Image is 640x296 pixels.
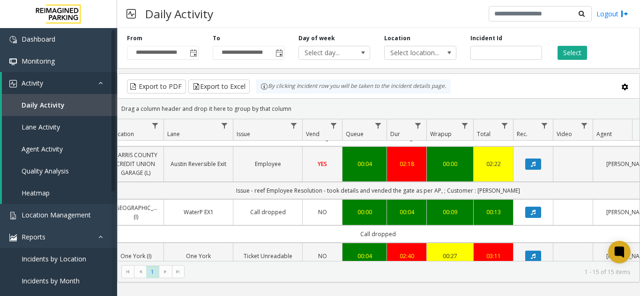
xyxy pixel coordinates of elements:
[308,208,336,217] a: NO
[299,46,356,59] span: Select day...
[288,119,300,132] a: Issue Filter Menu
[113,151,158,178] a: HARRIS COUNTY CREDIT UNION GARAGE (L)
[213,34,220,43] label: To
[22,254,86,263] span: Incidents by Location
[384,34,410,43] label: Location
[149,119,162,132] a: Location Filter Menu
[2,182,117,204] a: Heatmap
[385,46,441,59] span: Select location...
[127,2,136,25] img: pageIcon
[412,119,424,132] a: Dur Filter Menu
[470,34,502,43] label: Incident Id
[2,94,117,116] a: Daily Activity
[538,119,551,132] a: Rec. Filter Menu
[477,130,491,138] span: Total
[22,144,63,153] span: Agent Activity
[118,119,640,261] div: Data table
[22,35,55,43] span: Dashboard
[327,119,340,132] a: Vend Filter Menu
[2,116,117,138] a: Lane Activity
[596,130,612,138] span: Agent
[256,79,451,94] div: By clicking Incident row you will be taken to the incident details page.
[170,252,227,260] a: One York
[111,130,134,138] span: Location
[432,252,468,260] a: 00:27
[432,159,468,168] a: 00:00
[2,160,117,182] a: Quality Analysis
[118,101,640,117] div: Drag a column header and drop it here to group by that column
[22,232,45,241] span: Reports
[239,252,297,260] a: Ticket Unreadable
[239,208,297,217] a: Call dropped
[308,252,336,260] a: NO
[306,130,320,138] span: Vend
[499,119,511,132] a: Total Filter Menu
[298,34,335,43] label: Day of week
[621,9,628,19] img: logout
[479,208,507,217] a: 00:13
[578,119,591,132] a: Video Filter Menu
[167,130,180,138] span: Lane
[557,130,572,138] span: Video
[348,208,381,217] a: 00:00
[22,166,69,175] span: Quality Analysis
[9,58,17,65] img: 'icon'
[372,119,385,132] a: Queue Filter Menu
[9,212,17,219] img: 'icon'
[479,252,507,260] a: 03:11
[9,80,17,87] img: 'icon'
[237,130,250,138] span: Issue
[9,234,17,241] img: 'icon'
[113,252,158,260] a: One York (I)
[260,83,268,90] img: infoIcon.svg
[318,252,327,260] span: NO
[2,72,117,94] a: Activity
[348,159,381,168] a: 00:04
[393,159,421,168] a: 02:18
[596,9,628,19] a: Logout
[274,46,284,59] span: Toggle popup
[558,46,587,60] button: Select
[188,46,198,59] span: Toggle popup
[22,57,55,65] span: Monitoring
[393,208,421,217] a: 00:04
[170,159,227,168] a: Austin Reversible Exit
[479,159,507,168] a: 02:22
[127,34,142,43] label: From
[22,188,50,197] span: Heatmap
[432,208,468,217] a: 00:09
[190,268,630,276] kendo-pager-info: 1 - 15 of 15 items
[2,138,117,160] a: Agent Activity
[318,160,327,168] span: YES
[170,208,227,217] a: WaterP EX1
[239,159,297,168] a: Employee
[430,130,452,138] span: Wrapup
[22,276,80,285] span: Incidents by Month
[22,123,60,131] span: Lane Activity
[390,130,400,138] span: Dur
[22,210,91,219] span: Location Management
[308,159,336,168] a: YES
[393,252,421,260] a: 02:40
[218,119,231,132] a: Lane Filter Menu
[188,79,250,94] button: Export to Excel
[318,208,327,216] span: NO
[141,2,218,25] h3: Daily Activity
[9,36,17,43] img: 'icon'
[146,266,159,278] span: Page 1
[113,203,158,221] a: [GEOGRAPHIC_DATA] (I)
[348,252,381,260] a: 00:04
[127,79,186,94] button: Export to PDF
[346,130,364,138] span: Queue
